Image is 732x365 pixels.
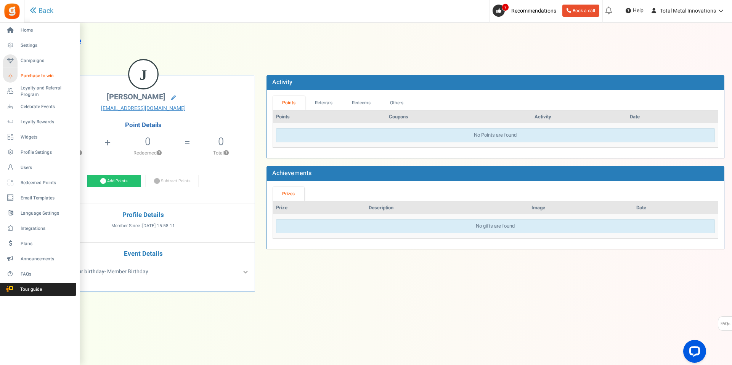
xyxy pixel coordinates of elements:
[112,150,184,156] p: Redeemed
[87,175,141,188] a: Add Points
[21,256,74,262] span: Announcements
[3,39,76,52] a: Settings
[37,30,719,52] h1: User Profile
[21,241,74,247] span: Plans
[3,54,76,67] a: Campaigns
[380,96,413,110] a: Others
[21,271,74,277] span: FAQs
[3,237,76,250] a: Plans
[493,5,559,17] a: 7 Recommendations
[3,115,76,128] a: Loyalty Rewards
[366,201,529,215] th: Description
[272,169,311,178] b: Achievements
[3,286,57,293] span: Tour guide
[633,201,718,215] th: Date
[3,176,76,189] a: Redeemed Points
[562,5,599,17] a: Book a call
[107,91,165,102] span: [PERSON_NAME]
[3,100,76,113] a: Celebrate Events
[342,96,380,110] a: Redeems
[3,70,76,83] a: Purchase to win
[21,225,74,232] span: Integrations
[273,110,386,124] th: Points
[21,134,74,140] span: Widgets
[218,136,224,147] h5: 0
[32,122,255,129] h4: Point Details
[21,57,74,64] span: Campaigns
[21,119,74,125] span: Loyalty Rewards
[660,7,716,15] span: Total Metal Innovations
[3,161,76,174] a: Users
[142,223,175,229] span: [DATE] 15:58:11
[21,42,74,49] span: Settings
[21,104,74,110] span: Celebrate Events
[276,128,715,142] div: No Points are found
[21,85,76,98] span: Loyalty and Referral Program
[38,250,249,258] h4: Event Details
[21,164,74,171] span: Users
[146,175,199,188] a: Subtract Points
[38,105,249,112] a: [EMAIL_ADDRESS][DOMAIN_NAME]
[502,3,509,11] span: 7
[3,268,76,281] a: FAQs
[631,7,644,14] span: Help
[224,151,229,156] button: ?
[191,150,251,156] p: Total
[3,191,76,204] a: Email Templates
[627,110,718,124] th: Date
[511,7,556,15] span: Recommendations
[272,78,292,87] b: Activity
[59,268,104,276] b: Enter your birthday
[386,110,531,124] th: Coupons
[157,151,162,156] button: ?
[3,131,76,143] a: Widgets
[3,207,76,220] a: Language Settings
[21,210,74,217] span: Language Settings
[531,110,627,124] th: Activity
[273,201,366,215] th: Prize
[145,136,151,147] h5: 0
[3,222,76,235] a: Integrations
[38,212,249,219] h4: Profile Details
[3,146,76,159] a: Profile Settings
[720,317,730,331] span: FAQs
[273,96,305,110] a: Points
[21,73,74,79] span: Purchase to win
[273,187,305,201] a: Prizes
[21,180,74,186] span: Redeemed Points
[21,149,74,156] span: Profile Settings
[623,5,647,17] a: Help
[3,85,76,98] a: Loyalty and Referral Program
[276,219,715,233] div: No gifts are found
[59,268,148,276] span: - Member Birthday
[21,27,74,33] span: Home
[528,201,633,215] th: Image
[305,96,342,110] a: Referrals
[3,24,76,37] a: Home
[129,60,157,90] figcaption: J
[111,223,175,229] span: Member Since :
[21,195,74,201] span: Email Templates
[3,252,76,265] a: Announcements
[3,3,21,20] img: Gratisfaction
